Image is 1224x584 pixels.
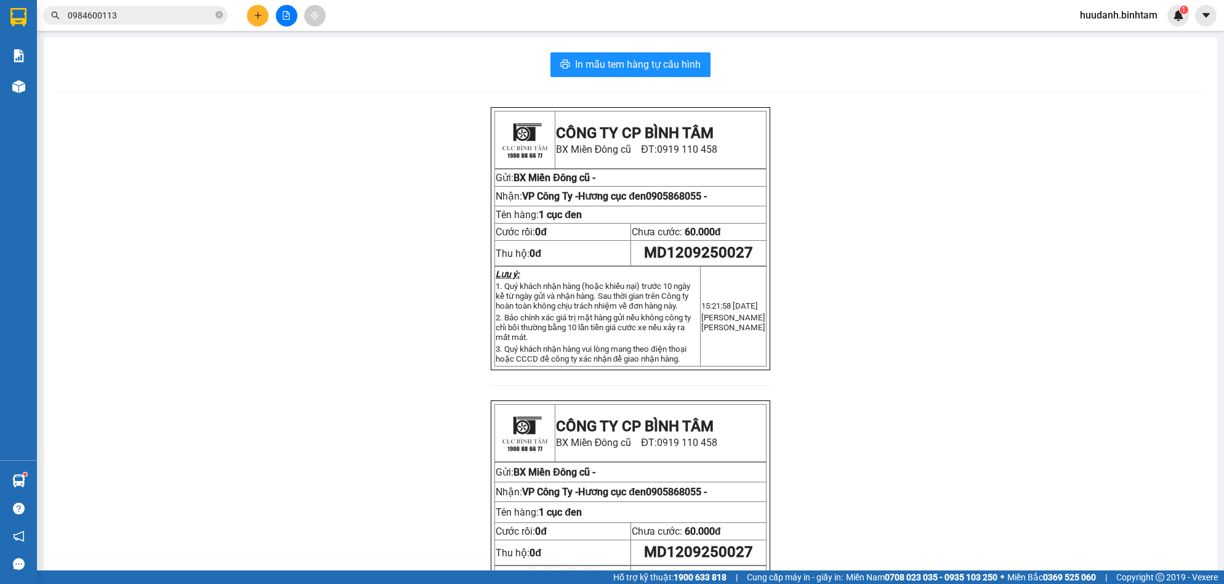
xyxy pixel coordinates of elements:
span: | [736,570,738,584]
input: Tìm tên, số ĐT hoặc mã đơn [68,9,213,22]
span: BX Miền Đông cũ - [513,466,595,478]
span: file-add [282,11,291,20]
img: logo-vxr [10,8,26,26]
span: copyright [1156,573,1164,582]
span: 2. Bảo chính xác giá trị mặt hàng gửi nếu không công ty chỉ bồi thường bằng 10 lần tiền giá cước ... [496,313,691,342]
span: printer [560,59,570,71]
span: Gửi: [496,172,513,184]
span: Tên hàng: [496,209,582,221]
span: Cước rồi: [496,525,547,537]
span: Cung cấp máy in - giấy in: [747,570,843,584]
span: plus [254,11,262,20]
span: caret-down [1201,10,1212,21]
strong: 1900 633 818 [674,572,727,582]
span: aim [310,11,319,20]
span: 60.000đ [685,525,721,537]
span: 1 cục đen [539,209,582,221]
span: Hương cục đen [578,486,707,498]
span: 1. Quý khách nhận hàng (hoặc khiếu nại) trước 10 ngày kể từ ngày gửi và nhận hàng. Sau thời gian ... [496,282,690,310]
span: question-circle [13,503,25,514]
span: 0905868055 - [646,486,707,498]
span: Hỗ trợ kỹ thuật: [613,570,727,584]
span: 1 cục đen [539,506,582,518]
strong: CÔNG TY CP BÌNH TÂM [556,418,714,435]
strong: 0369 525 060 [1043,572,1096,582]
span: Nhận: [496,486,707,498]
span: Tên hàng: [496,506,582,518]
span: BX Miền Đông cũ - [513,172,595,184]
span: huudanh.binhtam [1070,7,1167,23]
span: 0đ [535,525,547,537]
span: BX Miền Đông cũ ĐT: [556,437,717,448]
span: 0905868055 - [646,190,707,202]
span: | [1105,570,1107,584]
strong: 0đ [529,547,541,559]
span: Miền Bắc [1007,570,1096,584]
img: logo [497,405,552,461]
img: warehouse-icon [12,474,25,487]
span: notification [13,530,25,542]
img: icon-new-feature [1173,10,1184,21]
img: logo [497,112,552,168]
strong: Lưu ý: [496,269,520,279]
img: solution-icon [12,49,25,62]
strong: CÔNG TY CP BÌNH TÂM [556,124,714,142]
button: caret-down [1195,5,1217,26]
span: VP Công Ty - [522,190,707,202]
span: message [13,558,25,570]
span: close-circle [215,10,223,22]
span: 0919 110 458 [657,437,717,448]
span: search [51,11,60,20]
button: file-add [276,5,297,26]
span: Hương cục đen [578,190,707,202]
span: 0đ [535,226,547,238]
span: Nhận: [496,190,707,202]
span: 15:21:58 [DATE] [701,301,758,310]
img: warehouse-icon [12,80,25,93]
span: [PERSON_NAME] [PERSON_NAME] [701,313,765,332]
span: Chưa cước: [632,226,721,238]
span: VP Công Ty - [522,486,707,498]
span: MD1209250027 [644,543,753,561]
span: BX Miền Đông cũ ĐT: [556,144,717,155]
span: MD1209250027 [644,244,753,261]
button: plus [247,5,268,26]
span: In mẫu tem hàng tự cấu hình [575,57,701,72]
span: Thu hộ: [496,547,541,559]
span: ⚪️ [1001,575,1004,580]
strong: 0đ [529,248,541,259]
span: 1 [1182,6,1186,14]
span: close-circle [215,11,223,18]
sup: 1 [1180,6,1188,14]
sup: 1 [23,472,27,476]
span: Cước rồi: [496,226,547,238]
span: Miền Nam [846,570,997,584]
span: 0919 110 458 [657,144,717,155]
span: Thu hộ: [496,248,541,259]
strong: 0708 023 035 - 0935 103 250 [885,572,997,582]
button: printerIn mẫu tem hàng tự cấu hình [550,52,711,77]
span: 3. Quý khách nhận hàng vui lòng mang theo điện thoại hoặc CCCD đề công ty xác nhận để giao nhận h... [496,344,686,363]
span: Chưa cước: [632,525,721,537]
span: Gửi: [496,466,595,478]
button: aim [304,5,326,26]
span: 60.000đ [685,226,721,238]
